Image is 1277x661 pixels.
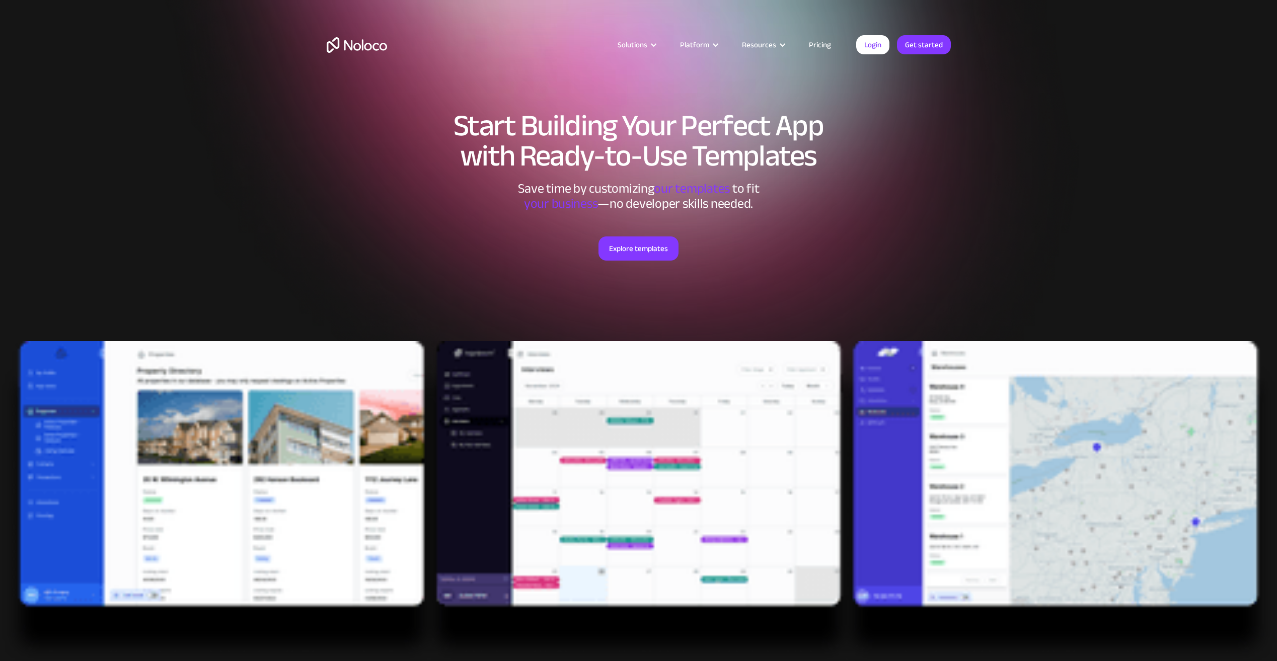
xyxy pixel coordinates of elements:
div: Solutions [618,38,647,51]
div: Resources [729,38,796,51]
a: Pricing [796,38,844,51]
div: Save time by customizing to fit ‍ —no developer skills needed. [488,181,790,211]
a: Login [856,35,889,54]
div: Solutions [605,38,667,51]
a: Explore templates [598,236,679,261]
div: Platform [680,38,709,51]
a: home [327,37,387,53]
h1: Start Building Your Perfect App with Ready-to-Use Templates [327,111,951,171]
a: Get started [897,35,951,54]
div: Resources [742,38,776,51]
span: our templates [654,176,730,201]
div: Platform [667,38,729,51]
span: your business [524,191,598,216]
